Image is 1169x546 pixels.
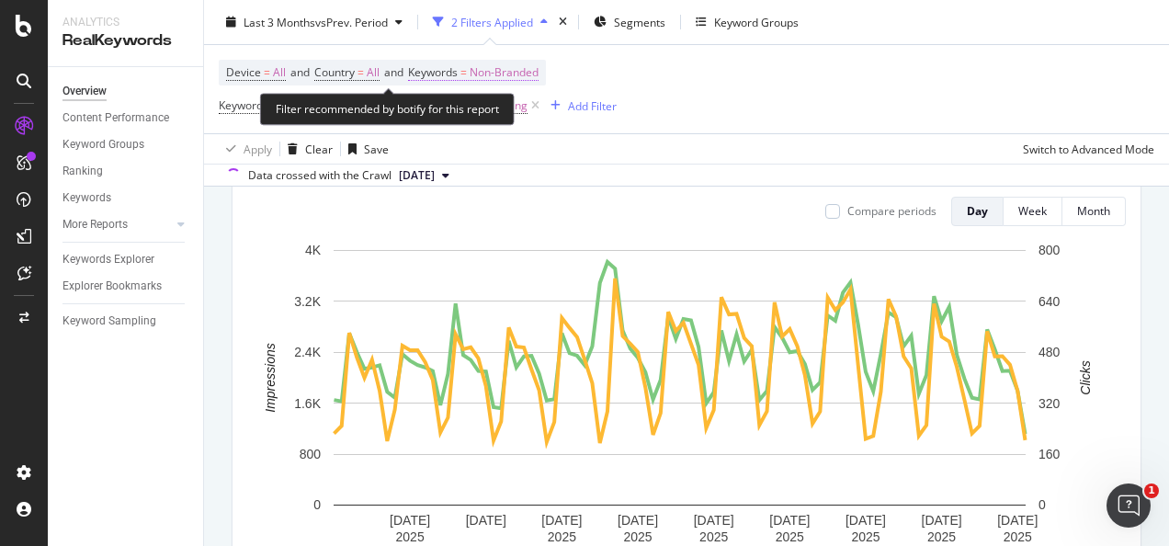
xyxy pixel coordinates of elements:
button: [DATE] [392,165,457,187]
div: Save [364,141,389,156]
div: Filter recommended by botify for this report [260,93,515,125]
a: Overview [62,82,190,101]
text: 2025 [699,529,728,544]
a: More Reports [62,215,172,234]
span: vs Prev. Period [315,14,388,29]
div: Compare periods [847,203,936,219]
button: Segments [586,7,673,37]
button: Add Filter [543,95,617,117]
div: Analytics [62,15,188,30]
span: = [264,64,270,80]
text: 2025 [623,529,652,544]
div: Keyword Groups [714,14,799,29]
span: Segments [614,14,665,29]
div: Clear [305,141,333,156]
div: Apply [244,141,272,156]
button: Save [341,134,389,164]
div: Keywords [62,188,111,208]
button: Last 3 MonthsvsPrev. Period [219,7,410,37]
text: 1.6K [294,396,321,411]
text: 160 [1038,447,1061,461]
text: [DATE] [846,513,886,528]
a: Content Performance [62,108,190,128]
button: 2 Filters Applied [426,7,555,37]
a: Explorer Bookmarks [62,277,190,296]
button: Apply [219,134,272,164]
text: 3.2K [294,294,321,309]
span: and [290,64,310,80]
div: Day [967,203,988,219]
div: times [555,13,571,31]
div: Month [1077,203,1110,219]
a: Keyword Groups [62,135,190,154]
span: Last 3 Months [244,14,315,29]
iframe: Intercom live chat [1107,483,1151,528]
div: RealKeywords [62,30,188,51]
text: 800 [1038,243,1061,257]
div: Keyword Groups [62,135,144,154]
div: Data crossed with the Crawl [248,167,392,184]
span: All [367,60,380,85]
span: Country [314,64,355,80]
span: 2025 Sep. 8th [399,167,435,184]
text: 2025 [1004,529,1032,544]
span: Non-Branded [470,60,539,85]
span: Device [226,64,261,80]
div: 2 Filters Applied [451,14,533,29]
text: 800 [300,447,322,461]
text: 2025 [851,529,880,544]
a: Keyword Sampling [62,312,190,331]
text: 2025 [396,529,425,544]
span: = [358,64,364,80]
text: [DATE] [618,513,658,528]
div: Overview [62,82,107,101]
a: Keywords [62,188,190,208]
span: and [384,64,403,80]
div: More Reports [62,215,128,234]
span: 1 [1144,483,1159,498]
div: Ranking [62,162,103,181]
span: Keywords [408,64,458,80]
a: Ranking [62,162,190,181]
text: 4K [305,243,322,257]
a: Keywords Explorer [62,250,190,269]
div: Keywords Explorer [62,250,154,269]
div: Content Performance [62,108,169,128]
button: Day [951,197,1004,226]
text: [DATE] [466,513,506,528]
text: 640 [1038,294,1061,309]
span: = [460,64,467,80]
text: [DATE] [694,513,734,528]
text: 0 [313,497,321,512]
text: 2025 [776,529,804,544]
div: Switch to Advanced Mode [1023,141,1154,156]
button: Keyword Groups [688,7,806,37]
text: 480 [1038,345,1061,359]
text: 2.4K [294,345,321,359]
button: Switch to Advanced Mode [1016,134,1154,164]
text: 0 [1038,497,1046,512]
span: All [273,60,286,85]
text: Impressions [263,343,278,412]
text: [DATE] [997,513,1038,528]
text: 320 [1038,396,1061,411]
div: Explorer Bookmarks [62,277,162,296]
text: [DATE] [769,513,810,528]
text: 2025 [548,529,576,544]
text: Clicks [1078,360,1093,394]
div: Week [1018,203,1047,219]
span: Keyword [219,97,263,113]
text: 2025 [927,529,956,544]
button: Month [1062,197,1126,226]
button: Week [1004,197,1062,226]
div: Add Filter [568,97,617,113]
text: [DATE] [922,513,962,528]
text: [DATE] [390,513,430,528]
text: [DATE] [541,513,582,528]
div: Keyword Sampling [62,312,156,331]
button: Clear [280,134,333,164]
